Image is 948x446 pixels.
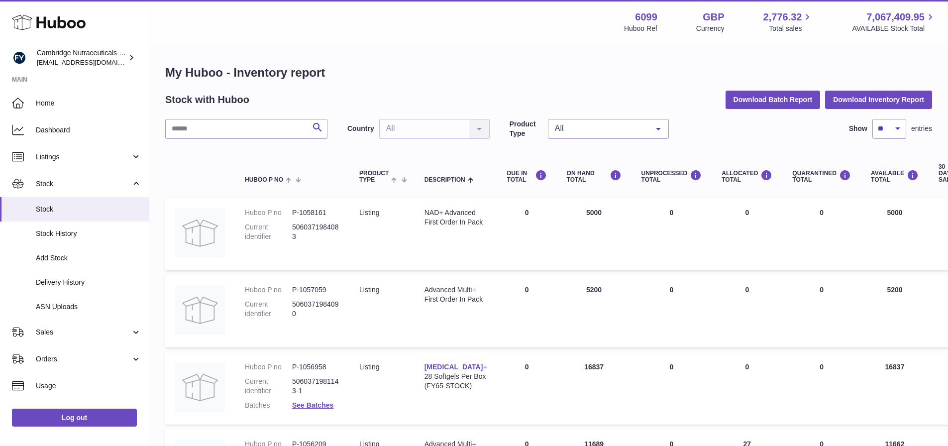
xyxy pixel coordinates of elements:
span: Orders [36,354,131,364]
td: 5200 [861,275,929,347]
span: Stock [36,205,141,214]
div: AVAILABLE Total [871,170,919,183]
span: entries [911,124,932,133]
label: Country [347,124,374,133]
dd: 5060371981143-1 [292,377,339,396]
div: Huboo Ref [624,24,657,33]
img: product image [175,362,225,412]
h2: Stock with Huboo [165,93,249,107]
h1: My Huboo - Inventory report [165,65,932,81]
label: Show [849,124,867,133]
td: 5200 [557,275,632,347]
span: Home [36,99,141,108]
td: 0 [712,275,782,347]
span: Description [424,177,465,183]
dd: 5060371984083 [292,223,339,241]
strong: 6099 [635,10,657,24]
div: DUE IN TOTAL [507,170,547,183]
span: Add Stock [36,253,141,263]
span: [EMAIL_ADDRESS][DOMAIN_NAME] [37,58,146,66]
td: 5000 [861,198,929,270]
button: Download Inventory Report [825,91,932,109]
span: 0 [820,209,824,217]
td: 0 [632,352,712,425]
span: listing [359,363,379,371]
span: 0 [820,363,824,371]
span: Sales [36,328,131,337]
td: 16837 [861,352,929,425]
a: 7,067,409.95 AVAILABLE Stock Total [852,10,936,33]
span: Dashboard [36,125,141,135]
span: ASN Uploads [36,302,141,312]
span: 2,776.32 [763,10,802,24]
span: Huboo P no [245,177,283,183]
dd: P-1057059 [292,285,339,295]
dt: Batches [245,401,292,410]
dt: Huboo P no [245,362,292,372]
div: Currency [696,24,725,33]
span: Usage [36,381,141,391]
span: AVAILABLE Stock Total [852,24,936,33]
dt: Current identifier [245,223,292,241]
div: UNPROCESSED Total [641,170,702,183]
span: Stock [36,179,131,189]
td: 0 [497,275,557,347]
dd: P-1056958 [292,362,339,372]
img: huboo@camnutra.com [12,50,27,65]
div: + 28 Softgels Per Box (FY65-STOCK) [424,362,487,391]
span: Stock History [36,229,141,238]
div: Advanced Multi+ First Order In Pack [424,285,487,304]
button: Download Batch Report [726,91,821,109]
span: Listings [36,152,131,162]
dt: Huboo P no [245,285,292,295]
img: product image [175,285,225,335]
strong: GBP [703,10,724,24]
div: ON HAND Total [567,170,622,183]
span: listing [359,286,379,294]
td: 0 [632,275,712,347]
span: listing [359,209,379,217]
img: product image [175,208,225,258]
dt: Current identifier [245,377,292,396]
span: 7,067,409.95 [866,10,925,24]
span: Product Type [359,170,389,183]
dt: Huboo P no [245,208,292,218]
div: QUARANTINED Total [792,170,851,183]
td: 0 [712,198,782,270]
a: Log out [12,409,137,427]
td: 0 [497,352,557,425]
a: [MEDICAL_DATA] [424,363,483,371]
dd: 5060371984090 [292,300,339,319]
td: 0 [497,198,557,270]
a: 2,776.32 Total sales [763,10,814,33]
span: Delivery History [36,278,141,287]
td: 0 [632,198,712,270]
div: ALLOCATED Total [722,170,772,183]
td: 16837 [557,352,632,425]
div: NAD+ Advanced First Order In Pack [424,208,487,227]
span: 0 [820,286,824,294]
dt: Current identifier [245,300,292,319]
td: 5000 [557,198,632,270]
label: Product Type [510,119,543,138]
td: 0 [712,352,782,425]
a: See Batches [292,401,333,409]
span: All [552,123,648,133]
span: Total sales [769,24,813,33]
dd: P-1058161 [292,208,339,218]
div: Cambridge Nutraceuticals Ltd [37,48,126,67]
